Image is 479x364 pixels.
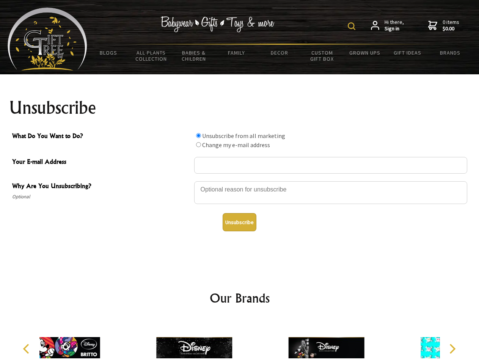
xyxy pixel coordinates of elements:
[215,45,258,61] a: Family
[223,213,256,231] button: Unsubscribe
[196,133,201,138] input: What Do You Want to Do?
[12,192,190,201] span: Optional
[258,45,301,61] a: Decor
[12,131,190,142] span: What Do You Want to Do?
[428,19,459,32] a: 0 items$0.00
[12,157,190,168] span: Your E-mail Address
[443,19,459,32] span: 0 items
[386,45,429,61] a: Gift Ideas
[8,8,87,71] img: Babyware - Gifts - Toys and more...
[9,99,470,117] h1: Unsubscribe
[194,181,467,204] textarea: Why Are You Unsubscribing?
[196,142,201,147] input: What Do You Want to Do?
[130,45,173,67] a: All Plants Collection
[161,16,275,32] img: Babywear - Gifts - Toys & more
[87,45,130,61] a: BLOGS
[385,25,404,32] strong: Sign in
[173,45,215,67] a: Babies & Children
[301,45,344,67] a: Custom Gift Box
[19,340,36,357] button: Previous
[429,45,472,61] a: Brands
[12,181,190,192] span: Why Are You Unsubscribing?
[343,45,386,61] a: Grown Ups
[15,289,464,307] h2: Our Brands
[385,19,404,32] span: Hi there,
[202,132,285,140] label: Unsubscribe from all marketing
[194,157,467,174] input: Your E-mail Address
[371,19,404,32] a: Hi there,Sign in
[348,22,355,30] img: product search
[202,141,270,149] label: Change my e-mail address
[443,25,459,32] strong: $0.00
[444,340,460,357] button: Next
